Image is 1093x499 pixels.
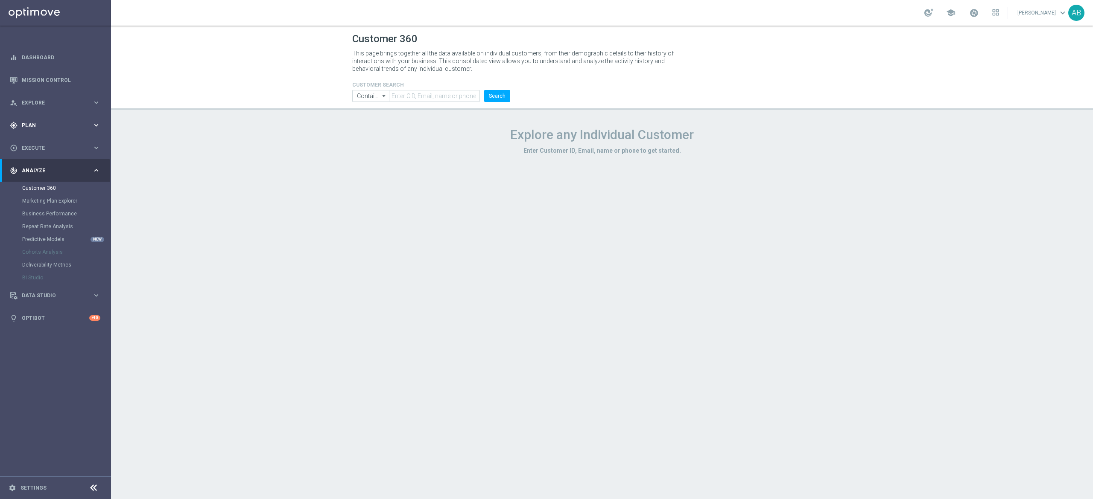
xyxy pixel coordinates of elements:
a: Repeat Rate Analysis [22,223,89,230]
i: track_changes [10,167,18,174]
button: Data Studio keyboard_arrow_right [9,292,101,299]
a: [PERSON_NAME]keyboard_arrow_down [1017,6,1068,19]
i: keyboard_arrow_right [92,121,100,129]
i: keyboard_arrow_right [92,99,100,107]
button: Search [484,90,510,102]
div: Business Performance [22,207,110,220]
a: Business Performance [22,210,89,217]
div: Customer 360 [22,182,110,194]
button: Mission Control [9,77,101,84]
h1: Customer 360 [352,33,852,45]
div: Execute [10,144,92,152]
a: Mission Control [22,69,100,91]
a: Settings [20,485,47,490]
div: Repeat Rate Analysis [22,220,110,233]
div: Dashboard [10,46,100,69]
div: Data Studio [10,292,92,299]
i: person_search [10,99,18,107]
i: keyboard_arrow_right [92,166,100,174]
h3: Enter Customer ID, Email, name or phone to get started. [352,147,852,154]
a: Dashboard [22,46,100,69]
span: Explore [22,100,92,105]
div: Predictive Models [22,233,110,246]
button: equalizer Dashboard [9,54,101,61]
p: This page brings together all the data available on individual customers, from their demographic ... [352,49,681,73]
div: BI Studio [22,271,110,284]
span: keyboard_arrow_down [1058,8,1067,17]
span: Data Studio [22,293,92,298]
span: Analyze [22,168,92,173]
div: Explore [10,99,92,107]
h1: Explore any Individual Customer [352,127,852,142]
a: Deliverability Metrics [22,261,89,268]
div: Marketing Plan Explorer [22,194,110,207]
div: Deliverability Metrics [22,258,110,271]
div: AB [1068,5,1084,21]
div: +10 [89,315,100,321]
i: keyboard_arrow_right [92,291,100,299]
span: Plan [22,123,92,128]
div: Plan [10,122,92,129]
button: track_changes Analyze keyboard_arrow_right [9,167,101,174]
a: Predictive Models [22,236,89,243]
input: Contains [352,90,389,102]
i: lightbulb [10,314,18,322]
i: arrow_drop_down [380,90,389,102]
span: Execute [22,145,92,151]
a: Customer 360 [22,185,89,191]
h4: CUSTOMER SEARCH [352,82,510,88]
a: Optibot [22,307,89,329]
div: Analyze [10,167,92,174]
div: Optibot [10,307,100,329]
i: keyboard_arrow_right [92,144,100,152]
button: person_search Explore keyboard_arrow_right [9,99,101,106]
button: lightbulb Optibot +10 [9,315,101,322]
div: NEW [91,237,104,242]
i: play_circle_outline [10,144,18,152]
button: gps_fixed Plan keyboard_arrow_right [9,122,101,129]
div: Mission Control [10,69,100,91]
i: settings [9,484,16,492]
i: equalizer [10,54,18,61]
button: play_circle_outline Execute keyboard_arrow_right [9,145,101,151]
input: Enter CID, Email, name or phone [389,90,480,102]
span: school [946,8,956,17]
div: Cohorts Analysis [22,246,110,258]
a: Marketing Plan Explorer [22,197,89,204]
i: gps_fixed [10,122,18,129]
